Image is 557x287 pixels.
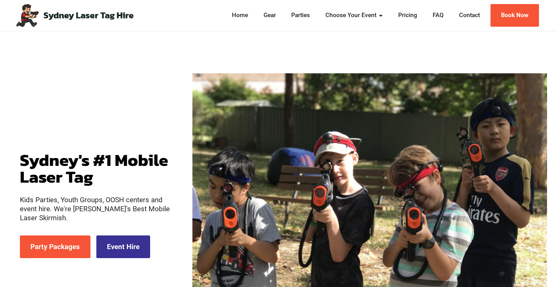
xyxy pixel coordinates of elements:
[44,11,134,20] a: Sydney Laser Tag Hire
[490,4,539,27] a: Book Now
[290,11,312,20] a: Parties
[324,11,385,20] a: Choose Your Event
[457,11,482,20] a: Contact
[230,11,250,20] a: Home
[20,147,168,189] strong: Sydney's #1 Mobile Laser Tag
[15,3,39,27] img: Mobile Laser Tag Parties Sydney
[20,195,173,222] p: Kids Parties, Youth Groups, OOSH centers and event hire. We're [PERSON_NAME]'s Best Mobile Laser ...
[396,11,419,20] a: Pricing
[20,235,90,258] a: Party Packages
[431,11,445,20] a: FAQ
[96,235,150,258] a: Event Hire
[262,11,278,20] a: Gear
